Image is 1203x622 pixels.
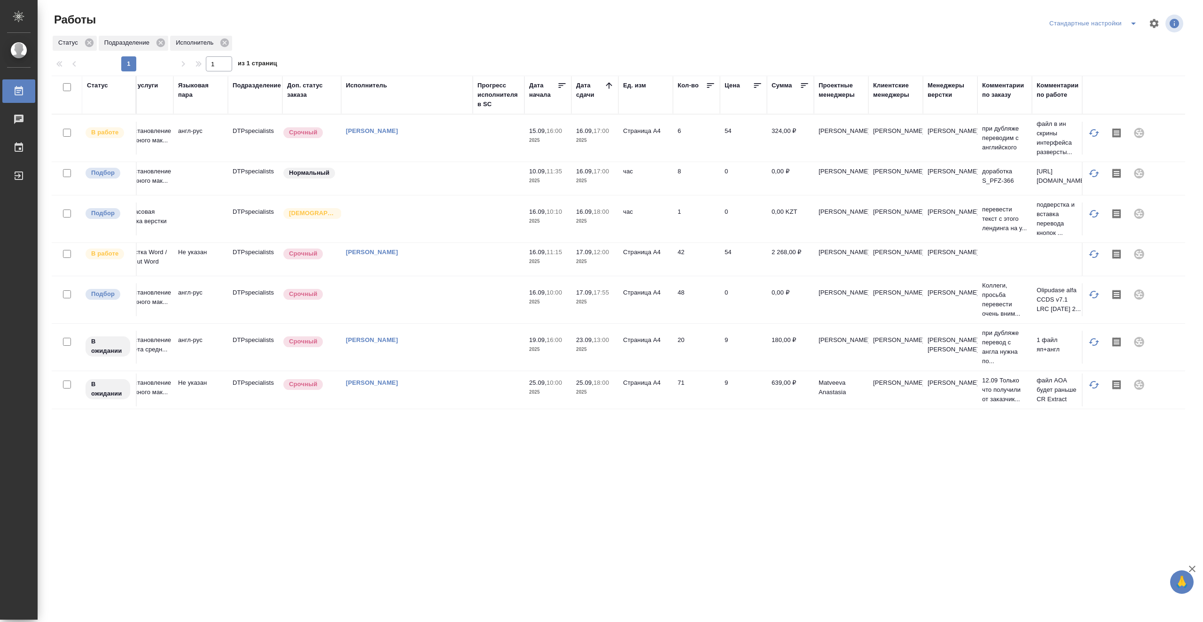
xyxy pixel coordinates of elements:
div: Проект не привязан [1128,162,1150,185]
div: Исполнитель назначен, приступать к работе пока рано [85,335,131,358]
td: 42 [673,243,720,276]
td: [PERSON_NAME] [868,243,923,276]
div: split button [1047,16,1143,31]
td: 9 [720,373,767,406]
p: Восстановление сложного мак... [124,167,169,186]
td: Не указан [173,243,228,276]
p: Исполнитель [176,38,217,47]
p: 25.09, [529,379,547,386]
p: [PERSON_NAME] [928,378,973,388]
p: [PERSON_NAME] [928,167,973,176]
p: Срочный [289,380,317,389]
p: Коллеги, просьба перевести очень вним... [982,281,1027,319]
div: Исполнитель [346,81,387,90]
p: 17:55 [594,289,609,296]
div: Вид услуги [124,81,158,90]
p: Olipudase alfa CCDS v7.1 LRC [DATE] 2... [1037,286,1082,314]
td: [PERSON_NAME] [868,373,923,406]
p: Верстка Word / Layout Word [124,248,169,266]
span: из 1 страниц [238,58,277,71]
div: Проект не привязан [1128,283,1150,306]
div: Подразделение [233,81,281,90]
p: доработка S_PFZ-366 [982,167,1027,186]
td: 54 [720,122,767,155]
p: [PERSON_NAME] [928,248,973,257]
p: файл AOA будет раньше CR Extract [1037,376,1082,404]
div: Подразделение [99,36,168,51]
p: Срочный [289,289,317,299]
td: 71 [673,373,720,406]
p: [PERSON_NAME] [928,126,973,136]
a: [PERSON_NAME] [346,127,398,134]
p: 12.09 Только что получили от заказчик... [982,376,1027,404]
div: Прогресс исполнителя в SC [477,81,520,109]
p: В ожидании [91,380,125,398]
p: 2025 [576,257,614,266]
p: Подбор [91,209,115,218]
p: Подбор [91,168,115,178]
p: Восстановление макета средн... [124,335,169,354]
td: [PERSON_NAME] [814,331,868,364]
td: Страница А4 [618,373,673,406]
div: Комментарии по заказу [982,81,1027,100]
td: 180,00 ₽ [767,331,814,364]
td: 9 [720,331,767,364]
td: [PERSON_NAME] [814,283,868,316]
td: час [618,162,673,195]
button: Обновить [1083,202,1105,225]
p: перевести текст с этого лендинга на у... [982,205,1027,233]
td: англ-рус [173,331,228,364]
p: 2025 [529,257,567,266]
div: Проект не привязан [1128,122,1150,144]
td: [PERSON_NAME] [868,162,923,195]
td: [PERSON_NAME] [814,122,868,155]
td: Страница А4 [618,122,673,155]
td: DTPspecialists [228,122,282,155]
button: Скопировать мини-бриф [1105,202,1128,225]
div: Можно подбирать исполнителей [85,167,131,179]
button: Обновить [1083,243,1105,265]
a: [PERSON_NAME] [346,379,398,386]
div: Исполнитель выполняет работу [85,248,131,260]
div: Цена [725,81,740,90]
div: Дата начала [529,81,557,100]
p: 16:00 [547,336,562,343]
div: Исполнитель выполняет работу [85,126,131,139]
button: Скопировать мини-бриф [1105,162,1128,185]
td: англ-рус [173,122,228,155]
td: [PERSON_NAME] [868,202,923,235]
td: англ-рус [173,283,228,316]
button: Скопировать мини-бриф [1105,373,1128,396]
div: Исполнитель назначен, приступать к работе пока рано [85,378,131,400]
p: 13:00 [594,336,609,343]
p: Восстановление сложного мак... [124,288,169,307]
p: В работе [91,249,118,258]
p: 17.09, [576,249,594,256]
button: Обновить [1083,373,1105,396]
div: Ед. изм [623,81,646,90]
p: 11:15 [547,249,562,256]
td: 20 [673,331,720,364]
p: 2025 [529,136,567,145]
p: 11:35 [547,168,562,175]
button: Скопировать мини-бриф [1105,243,1128,265]
div: Сумма [772,81,792,90]
div: Проектные менеджеры [819,81,864,100]
td: 0,00 ₽ [767,283,814,316]
p: Восстановление сложного мак... [124,126,169,145]
p: 10.09, [529,168,547,175]
button: Скопировать мини-бриф [1105,122,1128,144]
p: Статус [58,38,81,47]
p: 2025 [529,388,567,397]
span: Работы [52,12,96,27]
button: Обновить [1083,162,1105,185]
p: [PERSON_NAME] [928,207,973,217]
span: Посмотреть информацию [1165,15,1185,32]
div: Проект не привязан [1128,202,1150,225]
p: 2025 [576,345,614,354]
td: 0 [720,283,767,316]
td: DTPspecialists [228,373,282,406]
p: подверстка и вставка перевода кнопок ... [1037,200,1082,238]
p: 2025 [529,297,567,307]
p: файл в ин скрины интерфейса разверсты... [1037,119,1082,157]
